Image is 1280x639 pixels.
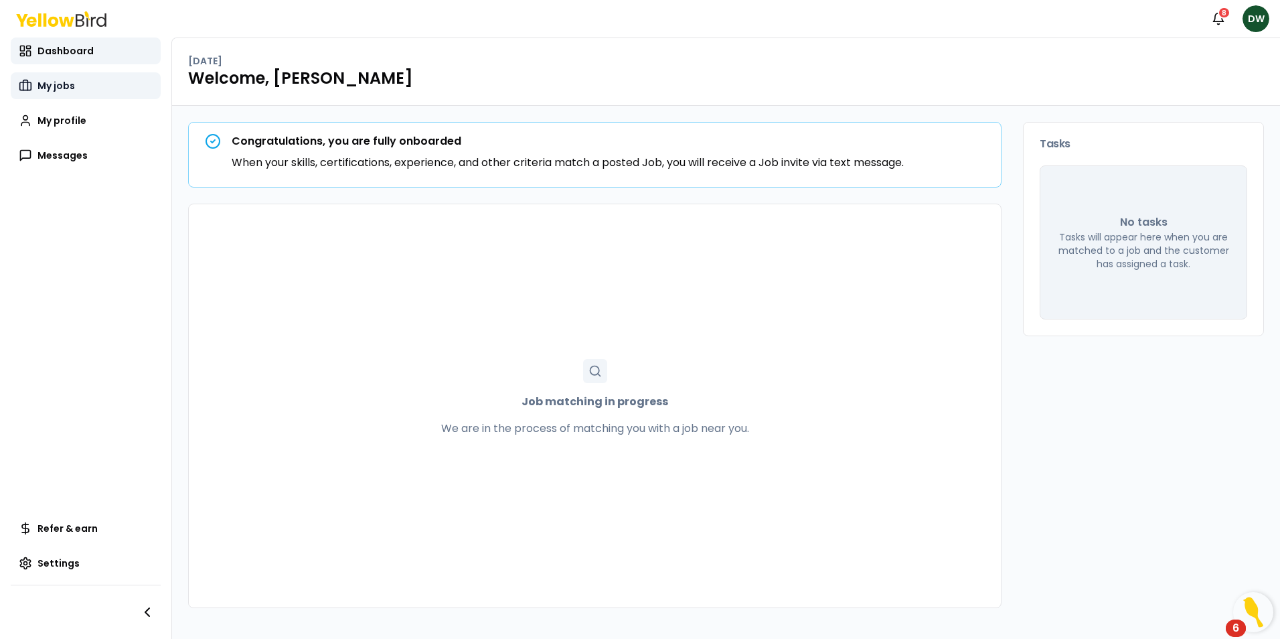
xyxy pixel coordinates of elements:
[522,394,668,410] strong: Job matching in progress
[188,68,1264,89] h1: Welcome, [PERSON_NAME]
[1056,230,1230,271] p: Tasks will appear here when you are matched to a job and the customer has assigned a task.
[11,142,161,169] a: Messages
[441,421,749,437] p: We are in the process of matching you with a job near you.
[1205,5,1232,32] button: 8
[1233,592,1273,632] button: Open Resource Center, 6 new notifications
[11,72,161,99] a: My jobs
[37,44,94,58] span: Dashboard
[11,107,161,134] a: My profile
[37,114,86,127] span: My profile
[1243,5,1269,32] span: DW
[232,133,461,149] strong: Congratulations, you are fully onboarded
[11,550,161,577] a: Settings
[188,54,222,68] p: [DATE]
[11,515,161,542] a: Refer & earn
[1120,214,1168,230] p: No tasks
[37,149,88,162] span: Messages
[1218,7,1230,19] div: 8
[232,155,904,171] p: When your skills, certifications, experience, and other criteria match a posted Job, you will rec...
[37,557,80,570] span: Settings
[1040,139,1247,149] h3: Tasks
[37,79,75,92] span: My jobs
[37,522,98,535] span: Refer & earn
[11,38,161,64] a: Dashboard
